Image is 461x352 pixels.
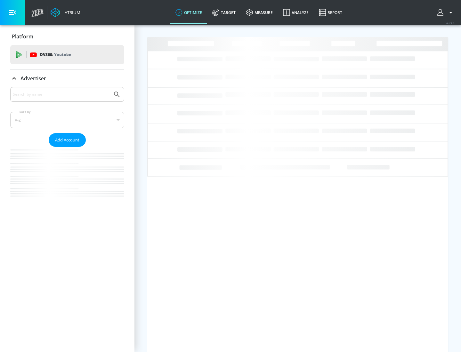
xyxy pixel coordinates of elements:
p: DV360: [40,51,71,58]
span: v 4.24.0 [446,21,455,25]
div: DV360: Youtube [10,45,124,64]
div: Platform [10,28,124,45]
a: optimize [170,1,207,24]
div: Advertiser [10,69,124,87]
span: Add Account [55,136,79,144]
p: Advertiser [20,75,46,82]
button: Add Account [49,133,86,147]
div: A-Z [10,112,124,128]
input: Search by name [13,90,110,99]
a: Report [314,1,347,24]
p: Platform [12,33,33,40]
div: Atrium [62,10,80,15]
a: Target [207,1,241,24]
div: Advertiser [10,87,124,209]
nav: list of Advertiser [10,147,124,209]
label: Sort By [18,110,32,114]
p: Youtube [54,51,71,58]
a: Atrium [51,8,80,17]
a: measure [241,1,278,24]
a: Analyze [278,1,314,24]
